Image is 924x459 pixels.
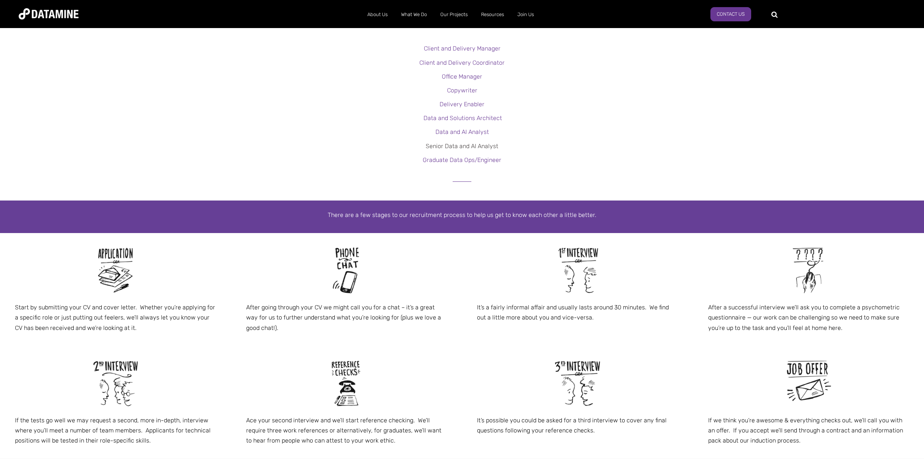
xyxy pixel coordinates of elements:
a: Data and Solutions Architect [423,114,502,122]
p: After a successful interview we’ll ask you to complete a psychometric questionnaire — our work ca... [708,302,909,333]
p: Start by submitting your CV and cover letter. Whether you’re applying for a specific role or just... [15,302,216,333]
img: Join Us! [550,355,606,411]
a: Graduate Data Ops/Engineer [423,156,501,163]
img: Datamine [19,8,79,19]
a: Delivery Enabler [440,101,484,108]
p: It’s possible you could be asked for a third interview to cover any final questions following you... [477,415,678,435]
img: Join Us! [88,242,144,299]
p: After going through your CV we might call you for a chat – it’s a great way for us to further und... [246,302,447,333]
a: Office Manager [442,73,482,80]
p: Ace your second interview and we’ll start reference checking. We’ll require three work references... [246,415,447,446]
img: Join Us! [318,242,374,299]
a: Our Projects [434,5,474,24]
a: Client and Delivery Manager [424,45,501,52]
a: Data and AI Analyst [435,128,489,135]
a: What We Do [394,5,434,24]
p: If the tests go well we may request a second, more in-depth, interview where you’ll meet a number... [15,415,216,446]
a: About Us [361,5,394,24]
img: Join Us! [550,242,606,299]
p: It’s a fairly informal affair and usually lasts around 30 minutes. We find out a little more abou... [477,302,678,322]
img: Join Us! [780,242,836,299]
img: Join Us! [318,355,374,411]
img: Join Us! [780,355,836,411]
a: Join Us [511,5,541,24]
p: If we think you’re awesome & everything checks out, we’ll call you with an offer. If you accept w... [708,415,909,446]
a: Copywriter [447,87,477,94]
img: Join Us! [88,355,144,411]
a: Contact Us [710,7,751,21]
a: Client and Delivery Coordinator [419,59,505,66]
p: There are a few stages to our recruitment process to help us get to know each other a little better. [249,210,675,220]
a: Senior Data and AI Analyst [426,143,498,150]
a: Resources [474,5,511,24]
